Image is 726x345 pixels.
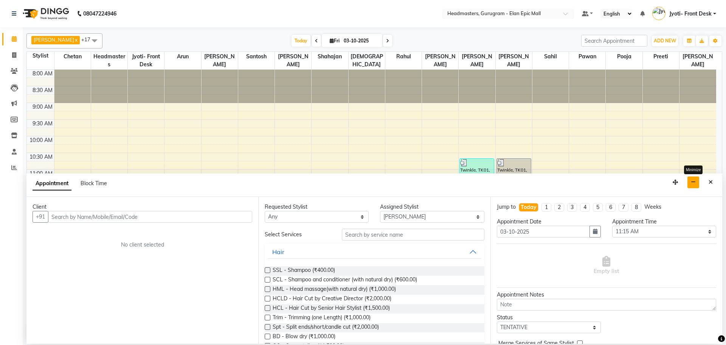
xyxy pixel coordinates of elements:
[644,203,661,211] div: Weeks
[569,52,605,61] span: Pawan
[594,256,619,275] span: Empty list
[705,176,716,188] button: Close
[497,314,601,322] div: Status
[31,70,54,78] div: 8:00 AM
[606,52,642,61] span: Pooja
[272,247,284,256] div: Hair
[81,180,107,187] span: Block Time
[380,203,484,211] div: Assigned Stylist
[459,52,495,69] span: [PERSON_NAME]
[679,52,716,69] span: [PERSON_NAME]
[28,136,54,144] div: 10:00 AM
[684,165,703,174] div: Minimize
[541,203,551,212] li: 1
[497,203,516,211] div: Jump to
[612,218,716,226] div: Appointment Time
[31,103,54,111] div: 9:00 AM
[28,170,54,178] div: 11:00 AM
[273,276,417,285] span: SCL - Shampoo and conditioner (with natural dry) (₹600.00)
[581,35,647,47] input: Search Appointment
[292,35,310,47] span: Today
[422,52,458,69] span: [PERSON_NAME]
[54,52,91,61] span: Chetan
[31,120,54,128] div: 9:30 AM
[497,226,590,237] input: yyyy-mm-dd
[654,38,676,44] span: ADD NEW
[273,304,390,314] span: HCL - Hair Cut by Senior Hair Stylist (₹1,500.00)
[669,10,712,18] span: Jyoti- Front Desk
[31,86,54,94] div: 8:30 AM
[268,245,481,259] button: Hair
[521,203,537,211] div: Today
[74,37,78,43] a: x
[259,231,336,239] div: Select Services
[619,203,628,212] li: 7
[497,291,716,299] div: Appointment Notes
[91,52,127,69] span: Headmasters
[273,266,335,276] span: SSL - Shampoo (₹400.00)
[28,153,54,161] div: 10:30 AM
[349,52,385,69] span: [DEMOGRAPHIC_DATA]
[328,38,341,44] span: Fri
[631,203,641,212] li: 8
[128,52,164,69] span: Jyoti- Front Desk
[341,35,379,47] input: 2025-10-03
[273,314,371,323] span: Trim - Trimming (one Length) (₹1,000.00)
[19,3,71,24] img: logo
[33,211,48,223] button: +91
[33,177,71,190] span: Appointment
[385,52,422,61] span: Rahul
[48,211,252,223] input: Search by Name/Mobile/Email/Code
[496,52,532,69] span: [PERSON_NAME]
[497,159,531,183] div: Twinkle, TK01, 10:40 AM-11:25 AM, BD - Blow dry
[273,285,396,295] span: HML - Head massage(with natural dry) (₹1,000.00)
[652,36,678,46] button: ADD NEW
[83,3,116,24] b: 08047224946
[273,295,391,304] span: HCLD - Hair Cut by Creative Director (₹2,000.00)
[275,52,311,69] span: [PERSON_NAME]
[497,218,601,226] div: Appointment Date
[567,203,577,212] li: 3
[273,333,335,342] span: BD - Blow dry (₹1,000.00)
[532,52,569,61] span: Sahil
[164,52,201,61] span: Arun
[34,37,74,43] span: [PERSON_NAME]
[652,7,665,20] img: Jyoti- Front Desk
[238,52,275,61] span: Santosh
[33,203,252,211] div: Client
[580,203,590,212] li: 4
[312,52,348,61] span: Shahajan
[273,323,379,333] span: Spt - Split ends/short/candle cut (₹2,000.00)
[265,203,369,211] div: Requested Stylist
[554,203,564,212] li: 2
[81,36,96,42] span: +17
[202,52,238,69] span: [PERSON_NAME]
[27,52,54,60] div: Stylist
[342,229,484,240] input: Search by service name
[643,52,679,61] span: Preeti
[593,203,603,212] li: 5
[51,241,234,249] div: No client selected
[606,203,616,212] li: 6
[460,159,494,174] div: Twinkle, TK01, 10:40 AM-11:10 AM, BD - Blow dry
